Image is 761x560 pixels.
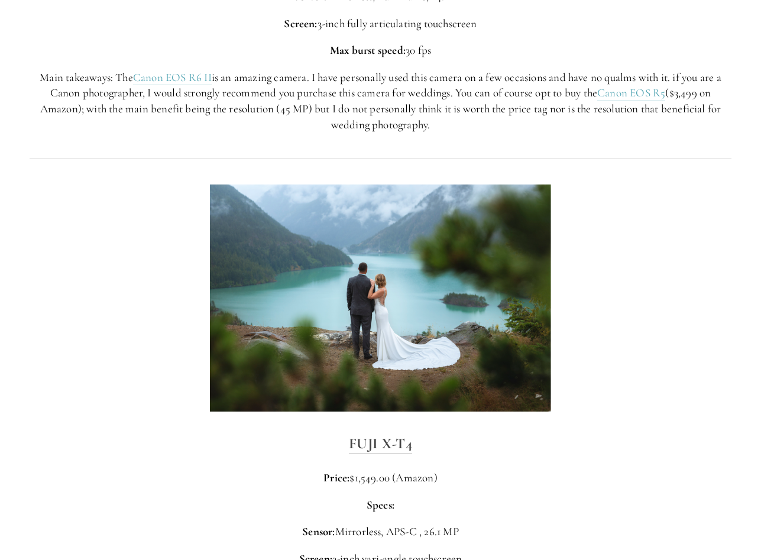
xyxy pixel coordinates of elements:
strong: Specs: [367,498,394,512]
p: 30 fps [30,43,731,59]
strong: Sensor: [302,525,335,538]
a: Fuji X-T4 [349,435,413,454]
a: Canon EOS R6 II [133,70,212,85]
p: 3-inch fully articulating touchscreen [30,16,731,32]
p: Main takeaways: The is an amazing camera. I have personally used this camera on a few occasions a... [30,70,731,132]
strong: Fuji X-T4 [349,435,413,452]
strong: Price: [323,471,349,484]
p: Mirrorless, APS-C , 26.1 MP [30,524,731,540]
p: $1,549.00 (Amazon) [30,470,731,486]
strong: Max burst speed: [330,43,406,57]
strong: Screen: [284,17,317,30]
a: Canon EOS R5 [597,86,665,101]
